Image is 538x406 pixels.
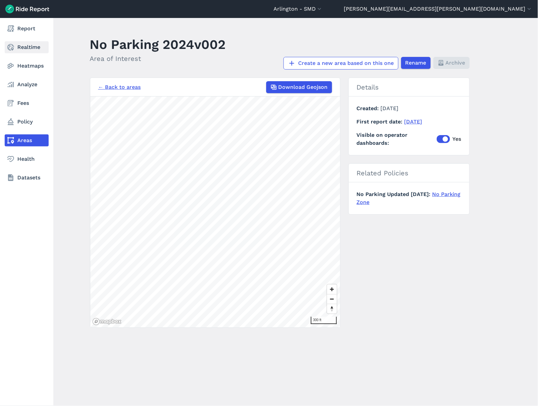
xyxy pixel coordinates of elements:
span: [DATE] [381,105,399,111]
a: Areas [5,134,49,146]
button: Archive [433,57,470,69]
h2: Related Policies [349,164,469,182]
a: Report [5,23,49,35]
a: Analyze [5,79,49,91]
a: Mapbox logo [92,318,122,325]
img: Ride Report [5,5,49,13]
a: Datasets [5,172,49,184]
canvas: Map [90,97,340,327]
button: Zoom in [327,285,337,294]
a: Heatmaps [5,60,49,72]
span: Created [357,105,381,111]
a: Health [5,153,49,165]
h2: Details [349,78,469,97]
a: Fees [5,97,49,109]
a: Create a new area based on this one [283,57,398,70]
span: Rename [405,59,426,67]
span: Visible on operator dashboards [357,131,437,147]
button: Rename [401,57,431,69]
div: 300 ft [311,317,337,324]
label: Yes [437,135,461,143]
button: Download Geojson [266,81,332,93]
span: First report date [357,118,404,125]
button: Arlington - SMD [273,5,323,13]
h2: Area of Interest [90,54,226,64]
span: Download Geojson [278,83,328,91]
a: Realtime [5,41,49,53]
button: Reset bearing to north [327,304,337,313]
a: ← Back to areas [98,83,141,91]
span: No Parking Updated [DATE] [357,191,432,197]
span: Archive [446,59,465,67]
h1: No Parking 2024v002 [90,35,226,54]
button: [PERSON_NAME][EMAIL_ADDRESS][PERSON_NAME][DOMAIN_NAME] [344,5,533,13]
button: Zoom out [327,294,337,304]
a: Policy [5,116,49,128]
a: [DATE] [404,118,422,125]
